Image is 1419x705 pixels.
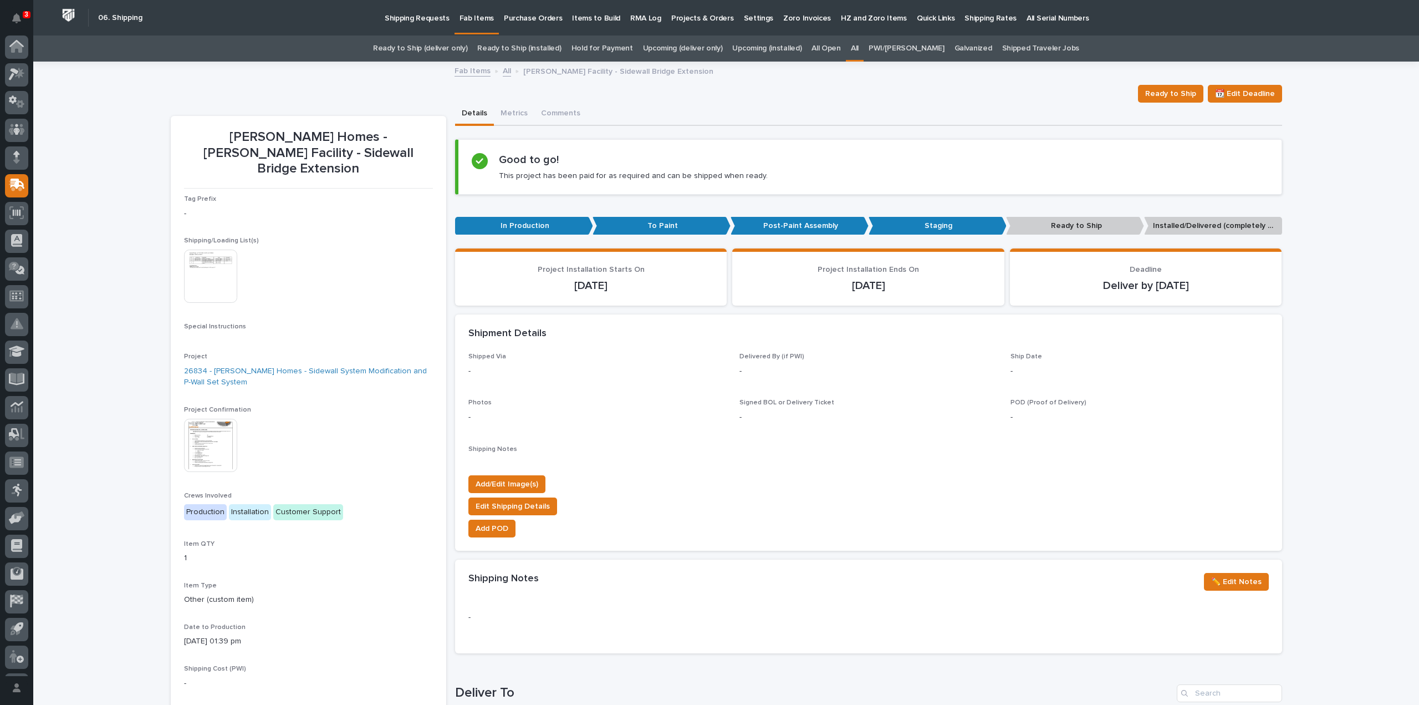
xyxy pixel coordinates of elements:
div: Customer Support [273,504,343,520]
a: All [503,64,511,77]
button: ✏️ Edit Notes [1204,573,1269,591]
span: Date to Production [184,624,246,631]
p: - [468,412,726,423]
p: Ready to Ship [1006,217,1144,235]
span: 📆 Edit Deadline [1215,87,1275,100]
span: Shipping Cost (PWI) [184,666,246,672]
span: Project Confirmation [184,407,251,413]
button: Add/Edit Image(s) [468,475,545,493]
p: Installed/Delivered (completely done) [1144,217,1282,235]
span: Project [184,353,207,360]
span: Item Type [184,582,217,589]
p: - [1010,366,1268,377]
p: 1 [184,552,433,564]
p: [PERSON_NAME] Homes - [PERSON_NAME] Facility - Sidewall Bridge Extension [184,129,433,177]
div: Notifications3 [14,13,28,31]
h2: 06. Shipping [98,13,142,23]
a: Hold for Payment [571,35,633,62]
p: - [184,678,433,689]
a: Galvanized [954,35,992,62]
p: Post-Paint Assembly [731,217,869,235]
p: This project has been paid for as required and can be shipped when ready. [499,171,768,181]
button: Metrics [494,103,534,126]
p: - [739,366,997,377]
span: ✏️ Edit Notes [1211,575,1262,589]
span: Tag Prefix [184,196,216,202]
p: Staging [869,217,1007,235]
p: [DATE] [746,279,991,292]
div: Production [184,504,227,520]
p: - [1010,412,1268,423]
span: Ship Date [1010,353,1042,360]
a: Ready to Ship (installed) [477,35,561,62]
div: Installation [229,504,271,520]
span: Shipping/Loading List(s) [184,237,259,244]
h2: Good to go! [499,153,559,166]
a: All [851,35,859,62]
input: Search [1177,684,1282,702]
span: Special Instructions [184,323,246,330]
a: Ready to Ship (deliver only) [373,35,467,62]
span: Project Installation Starts On [538,266,645,273]
span: Edit Shipping Details [476,500,550,513]
span: Delivered By (if PWI) [739,353,804,360]
span: Photos [468,399,492,406]
p: To Paint [593,217,731,235]
p: [DATE] 01:39 pm [184,636,433,647]
a: Fab Items [455,64,491,77]
p: [PERSON_NAME] Facility - Sidewall Bridge Extension [523,64,713,77]
h2: Shipment Details [468,328,547,340]
button: Add POD [468,520,515,537]
a: PWI/[PERSON_NAME] [869,35,945,62]
img: Workspace Logo [58,5,79,26]
span: Deadline [1130,266,1162,273]
p: [DATE] [468,279,714,292]
span: Shipped Via [468,353,506,360]
button: Details [455,103,494,126]
button: Edit Shipping Details [468,498,557,515]
p: Other (custom item) [184,594,433,606]
p: In Production [455,217,593,235]
p: - [184,208,433,220]
span: Shipping Notes [468,446,517,453]
a: Upcoming (deliver only) [643,35,723,62]
button: Ready to Ship [1138,85,1203,103]
a: 26834 - [PERSON_NAME] Homes - Sidewall System Modification and P-Wall Set System [184,366,433,389]
span: Crews Involved [184,493,232,499]
span: Ready to Ship [1145,87,1196,100]
p: - [468,366,726,377]
button: 📆 Edit Deadline [1208,85,1282,103]
a: All Open [811,35,841,62]
h1: Deliver To [455,685,1172,701]
span: Item QTY [184,541,215,547]
button: Comments [534,103,587,126]
a: Shipped Traveler Jobs [1002,35,1080,62]
h2: Shipping Notes [468,573,539,585]
span: Signed BOL or Delivery Ticket [739,399,834,406]
p: - [739,412,997,423]
span: Project Installation Ends On [818,266,919,273]
a: Upcoming (installed) [732,35,802,62]
span: POD (Proof of Delivery) [1010,399,1086,406]
p: - [468,612,726,623]
span: Add POD [476,522,508,535]
p: 3 [24,11,28,18]
p: Deliver by [DATE] [1023,279,1269,292]
span: Add/Edit Image(s) [476,478,538,491]
button: Notifications [5,7,28,30]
